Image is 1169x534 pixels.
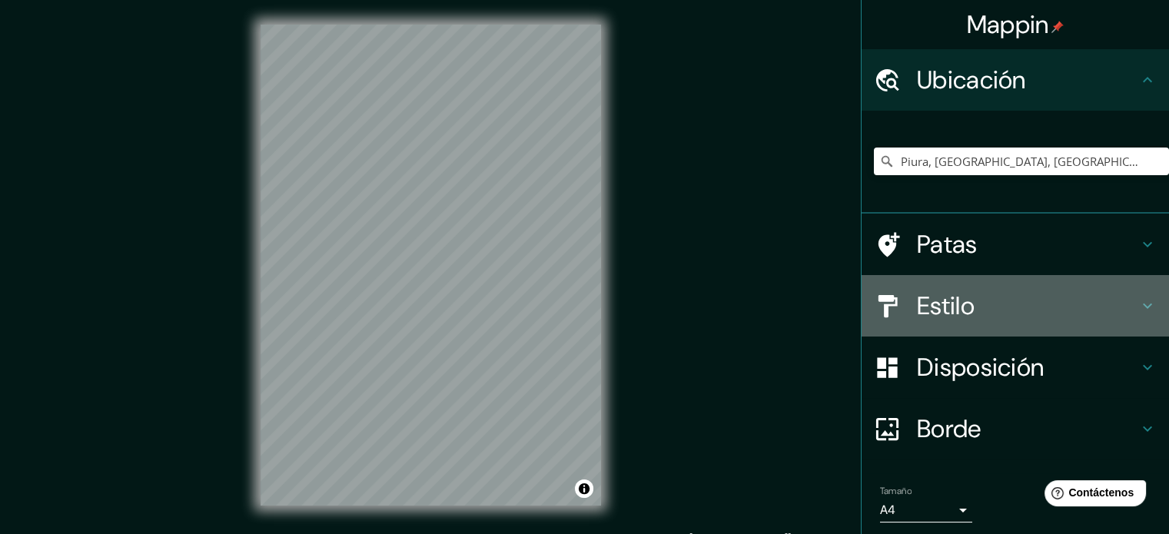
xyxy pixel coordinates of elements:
[1051,21,1064,33] img: pin-icon.png
[917,64,1026,96] font: Ubicación
[917,228,978,260] font: Patas
[880,485,912,497] font: Tamaño
[862,49,1169,111] div: Ubicación
[917,290,975,322] font: Estilo
[967,8,1049,41] font: Mappin
[880,498,972,522] div: A4
[862,398,1169,459] div: Borde
[880,502,895,518] font: A4
[261,25,601,506] canvas: Mapa
[1032,474,1152,517] iframe: Lanzador de widgets de ayuda
[862,275,1169,337] div: Estilo
[917,413,981,445] font: Borde
[862,214,1169,275] div: Patas
[575,479,593,498] button: Activar o desactivar atribución
[917,351,1044,383] font: Disposición
[874,148,1169,175] input: Elige tu ciudad o zona
[862,337,1169,398] div: Disposición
